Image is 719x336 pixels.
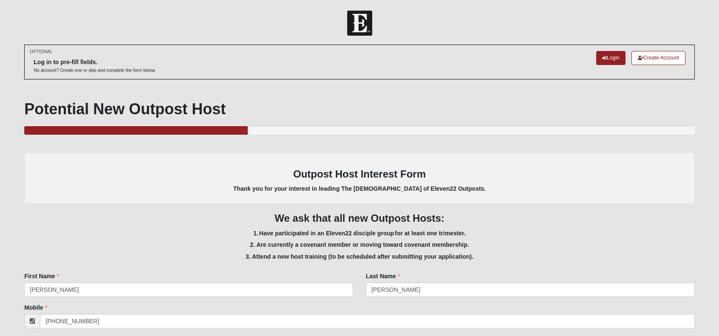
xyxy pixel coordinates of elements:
[34,67,156,73] p: No account? Create one or skip and complete the form below.
[24,100,694,118] h1: Potential New Outpost Host
[24,303,47,312] label: Mobile
[631,51,685,65] a: Create Account
[366,272,400,280] label: Last Name
[33,168,686,181] h3: Outpost Host Interest Form
[34,59,156,66] h6: Log in to pre-fill fields.
[24,253,694,260] h5: 3. Attend a new host training (to be scheduled after submitting your application).
[30,48,52,55] small: OPTIONAL
[24,272,59,280] label: First Name
[33,185,686,192] h5: Thank you for your interest in leading The [DEMOGRAPHIC_DATA] of Eleven22 Outposts.
[347,11,372,36] img: Church of Eleven22 Logo
[24,212,694,225] h3: We ask that all new Outpost Hosts:
[596,51,626,65] a: Login
[24,241,694,248] h5: 2. Are currently a covenant member or moving toward covenant membership.
[24,230,694,237] h5: 1. Have participated in an Eleven22 disciple group for at least one trimester.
